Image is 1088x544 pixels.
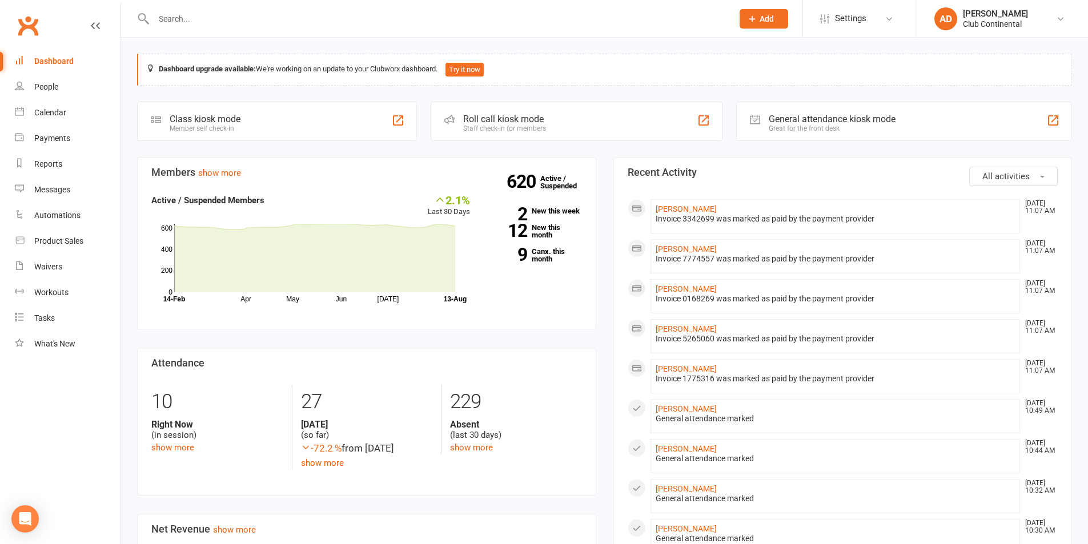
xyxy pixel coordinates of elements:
h3: Attendance [151,357,582,369]
time: [DATE] 11:07 AM [1019,200,1057,215]
strong: Absent [450,419,581,430]
a: show more [213,525,256,535]
a: Product Sales [15,228,121,254]
div: Messages [34,185,70,194]
h3: Net Revenue [151,523,582,535]
strong: [DATE] [301,419,432,430]
input: Search... [150,11,725,27]
time: [DATE] 11:07 AM [1019,320,1057,335]
a: Workouts [15,280,121,305]
strong: 2 [487,205,527,223]
button: All activities [969,167,1058,186]
time: [DATE] 11:07 AM [1019,360,1057,374]
div: Roll call kiosk mode [463,114,546,124]
div: Invoice 1775316 was marked as paid by the payment provider [656,374,1015,384]
div: (last 30 days) [450,419,581,441]
a: Clubworx [14,11,42,40]
div: Automations [34,211,81,220]
time: [DATE] 10:44 AM [1019,440,1057,454]
a: [PERSON_NAME] [656,524,717,533]
a: show more [301,458,344,468]
div: 10 [151,385,283,419]
strong: Right Now [151,419,283,430]
a: [PERSON_NAME] [656,404,717,413]
a: What's New [15,331,121,357]
div: from [DATE] [301,441,432,456]
a: [PERSON_NAME] [656,244,717,253]
div: AD [934,7,957,30]
div: [PERSON_NAME] [963,9,1028,19]
strong: 12 [487,222,527,239]
div: Invoice 0168269 was marked as paid by the payment provider [656,294,1015,304]
time: [DATE] 10:30 AM [1019,519,1057,534]
a: 12New this month [487,224,582,239]
a: [PERSON_NAME] [656,484,717,493]
div: 27 [301,385,432,419]
div: What's New [34,339,75,348]
a: show more [450,442,493,453]
div: Waivers [34,262,62,271]
a: Messages [15,177,121,203]
a: People [15,74,121,100]
strong: Dashboard upgrade available: [159,65,256,73]
h3: Members [151,167,582,178]
div: Dashboard [34,57,74,66]
div: Invoice 3342699 was marked as paid by the payment provider [656,214,1015,224]
div: Member self check-in [170,124,240,132]
div: General attendance marked [656,534,1015,543]
a: [PERSON_NAME] [656,364,717,373]
button: Add [740,9,788,29]
h3: Recent Activity [628,167,1058,178]
div: 2.1% [428,194,470,206]
a: 620Active / Suspended [540,166,591,198]
span: Settings [835,6,866,31]
div: Product Sales [34,236,83,245]
a: Calendar [15,100,121,126]
div: General attendance kiosk mode [769,114,896,124]
div: (in session) [151,419,283,441]
div: General attendance marked [656,414,1015,424]
div: General attendance marked [656,454,1015,464]
div: Great for the front desk [769,124,896,132]
time: [DATE] 10:49 AM [1019,400,1057,414]
time: [DATE] 10:32 AM [1019,479,1057,494]
a: [PERSON_NAME] [656,284,717,293]
a: 9Canx. this month [487,248,582,263]
a: Tasks [15,305,121,331]
div: Workouts [34,288,69,297]
div: Club Continental [963,19,1028,29]
a: Waivers [15,254,121,280]
div: People [34,82,58,91]
a: [PERSON_NAME] [656,204,717,213]
time: [DATE] 11:07 AM [1019,280,1057,295]
div: Staff check-in for members [463,124,546,132]
a: Reports [15,151,121,177]
div: Reports [34,159,62,168]
span: -72.2 % [301,442,342,454]
div: We're working on an update to your Clubworx dashboard. [137,54,1072,86]
a: Payments [15,126,121,151]
div: 229 [450,385,581,419]
a: Automations [15,203,121,228]
span: Add [760,14,774,23]
strong: 620 [507,173,540,190]
span: All activities [982,171,1030,182]
strong: 9 [487,246,527,263]
a: [PERSON_NAME] [656,324,717,333]
div: Last 30 Days [428,194,470,218]
time: [DATE] 11:07 AM [1019,240,1057,255]
div: Class kiosk mode [170,114,240,124]
a: 2New this week [487,207,582,215]
a: Dashboard [15,49,121,74]
button: Try it now [445,63,484,76]
div: Open Intercom Messenger [11,505,39,533]
div: Invoice 5265060 was marked as paid by the payment provider [656,334,1015,344]
div: Payments [34,134,70,143]
div: (so far) [301,419,432,441]
div: Calendar [34,108,66,117]
div: Tasks [34,313,55,323]
a: show more [151,442,194,453]
a: show more [198,168,241,178]
strong: Active / Suspended Members [151,195,264,205]
a: [PERSON_NAME] [656,444,717,453]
